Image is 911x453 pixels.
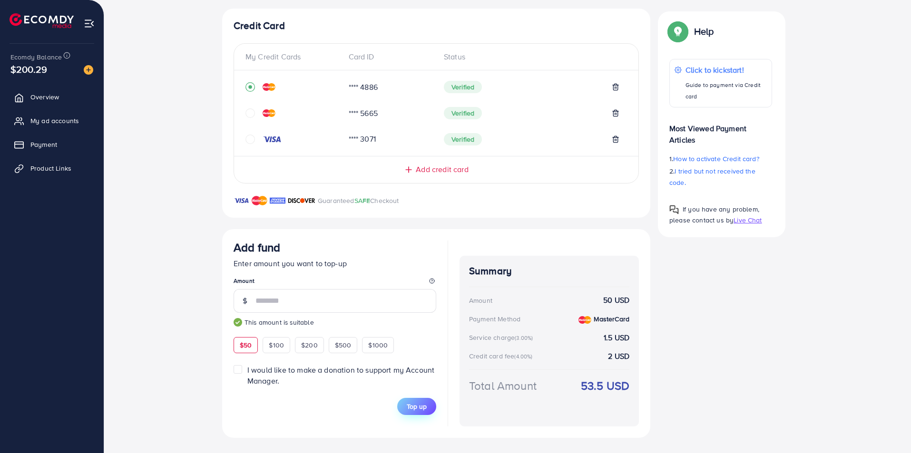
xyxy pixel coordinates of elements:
[245,108,255,118] svg: circle
[469,377,537,394] div: Total Amount
[30,116,79,125] span: My ad accounts
[368,340,388,350] span: $1000
[686,64,767,76] p: Click to kickstart!
[871,410,904,446] iframe: Chat
[669,23,686,40] img: Popup guide
[263,135,282,143] img: credit
[514,353,532,360] small: (4.00%)
[397,398,436,415] button: Top up
[354,196,371,205] span: SAFE
[578,316,591,324] img: credit
[30,92,59,102] span: Overview
[669,166,755,187] span: I tried but not received the code.
[7,159,97,178] a: Product Links
[669,204,759,225] span: If you have any problem, please contact us by
[30,164,71,173] span: Product Links
[240,340,252,350] span: $50
[469,296,492,305] div: Amount
[436,51,627,62] div: Status
[469,265,629,277] h4: Summary
[7,111,97,130] a: My ad accounts
[245,135,255,144] svg: circle
[288,195,315,206] img: brand
[581,377,629,394] strong: 53.5 USD
[694,26,714,37] p: Help
[469,333,536,342] div: Service charge
[416,164,468,175] span: Add credit card
[84,18,95,29] img: menu
[245,51,341,62] div: My Credit Cards
[234,318,436,327] small: This amount is suitable
[269,340,284,350] span: $100
[10,52,62,62] span: Ecomdy Balance
[686,79,767,102] p: Guide to payment via Credit card
[10,62,47,76] span: $200.29
[669,153,772,164] p: 1.
[407,402,427,411] span: Top up
[444,81,482,93] span: Verified
[669,115,772,145] p: Most Viewed Payment Articles
[234,241,280,254] h3: Add fund
[7,135,97,154] a: Payment
[263,83,275,91] img: credit
[444,107,482,119] span: Verified
[30,140,57,149] span: Payment
[594,314,629,324] strong: MasterCard
[515,334,533,342] small: (3.00%)
[604,332,629,343] strong: 1.5 USD
[245,82,255,92] svg: record circle
[84,65,93,75] img: image
[234,277,436,289] legend: Amount
[7,87,97,106] a: Overview
[252,195,267,206] img: brand
[734,215,762,225] span: Live Chat
[469,351,536,361] div: Credit card fee
[341,51,437,62] div: Card ID
[669,165,772,188] p: 2.
[234,318,242,327] img: guide
[234,195,249,206] img: brand
[603,295,629,306] strong: 50 USD
[301,340,318,350] span: $200
[669,205,679,214] img: Popup guide
[444,133,482,145] span: Verified
[673,154,759,164] span: How to activate Credit card?
[234,258,436,269] p: Enter amount you want to top-up
[234,20,639,32] h4: Credit Card
[10,13,74,28] img: logo
[263,109,275,117] img: credit
[469,314,520,324] div: Payment Method
[335,340,352,350] span: $500
[608,351,629,362] strong: 2 USD
[247,365,434,386] span: I would like to make a donation to support my Account Manager.
[318,195,399,206] p: Guaranteed Checkout
[270,195,285,206] img: brand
